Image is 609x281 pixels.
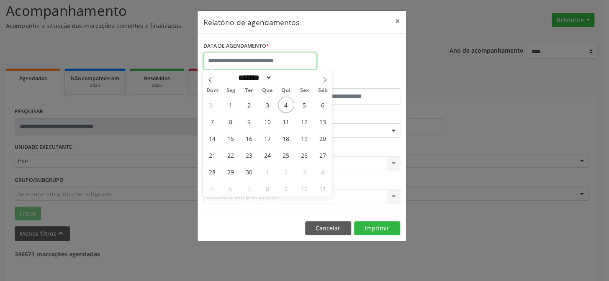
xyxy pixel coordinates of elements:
[278,130,294,146] span: Setembro 18, 2025
[314,113,331,130] span: Setembro 13, 2025
[296,97,312,113] span: Setembro 5, 2025
[278,97,294,113] span: Setembro 4, 2025
[314,97,331,113] span: Setembro 6, 2025
[241,147,257,163] span: Setembro 23, 2025
[240,88,258,93] span: Ter
[204,130,221,146] span: Setembro 14, 2025
[223,163,239,180] span: Setembro 29, 2025
[260,130,276,146] span: Setembro 17, 2025
[354,221,400,235] button: Imprimir
[203,17,299,28] h5: Relatório de agendamentos
[314,147,331,163] span: Setembro 27, 2025
[296,147,312,163] span: Setembro 26, 2025
[313,88,332,93] span: Sáb
[389,11,406,31] button: Close
[241,163,257,180] span: Setembro 30, 2025
[272,73,300,82] input: Year
[296,130,312,146] span: Setembro 19, 2025
[241,113,257,130] span: Setembro 9, 2025
[296,163,312,180] span: Outubro 3, 2025
[235,73,272,82] select: Month
[278,163,294,180] span: Outubro 2, 2025
[260,97,276,113] span: Setembro 3, 2025
[221,88,240,93] span: Seg
[277,88,295,93] span: Qui
[204,113,221,130] span: Setembro 7, 2025
[314,163,331,180] span: Outubro 4, 2025
[305,221,351,235] button: Cancelar
[314,180,331,197] span: Outubro 11, 2025
[260,180,276,197] span: Outubro 8, 2025
[203,88,221,93] span: Dom
[204,97,221,113] span: Agosto 31, 2025
[260,113,276,130] span: Setembro 10, 2025
[204,163,221,180] span: Setembro 28, 2025
[278,180,294,197] span: Outubro 9, 2025
[223,147,239,163] span: Setembro 22, 2025
[260,147,276,163] span: Setembro 24, 2025
[223,97,239,113] span: Setembro 1, 2025
[223,130,239,146] span: Setembro 15, 2025
[304,75,400,88] label: ATÉ
[296,113,312,130] span: Setembro 12, 2025
[296,180,312,197] span: Outubro 10, 2025
[241,180,257,197] span: Outubro 7, 2025
[204,147,221,163] span: Setembro 21, 2025
[241,97,257,113] span: Setembro 2, 2025
[314,130,331,146] span: Setembro 20, 2025
[295,88,313,93] span: Sex
[223,180,239,197] span: Outubro 6, 2025
[278,113,294,130] span: Setembro 11, 2025
[204,180,221,197] span: Outubro 5, 2025
[278,147,294,163] span: Setembro 25, 2025
[223,113,239,130] span: Setembro 8, 2025
[241,130,257,146] span: Setembro 16, 2025
[258,88,277,93] span: Qua
[260,163,276,180] span: Outubro 1, 2025
[203,40,269,53] label: DATA DE AGENDAMENTO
